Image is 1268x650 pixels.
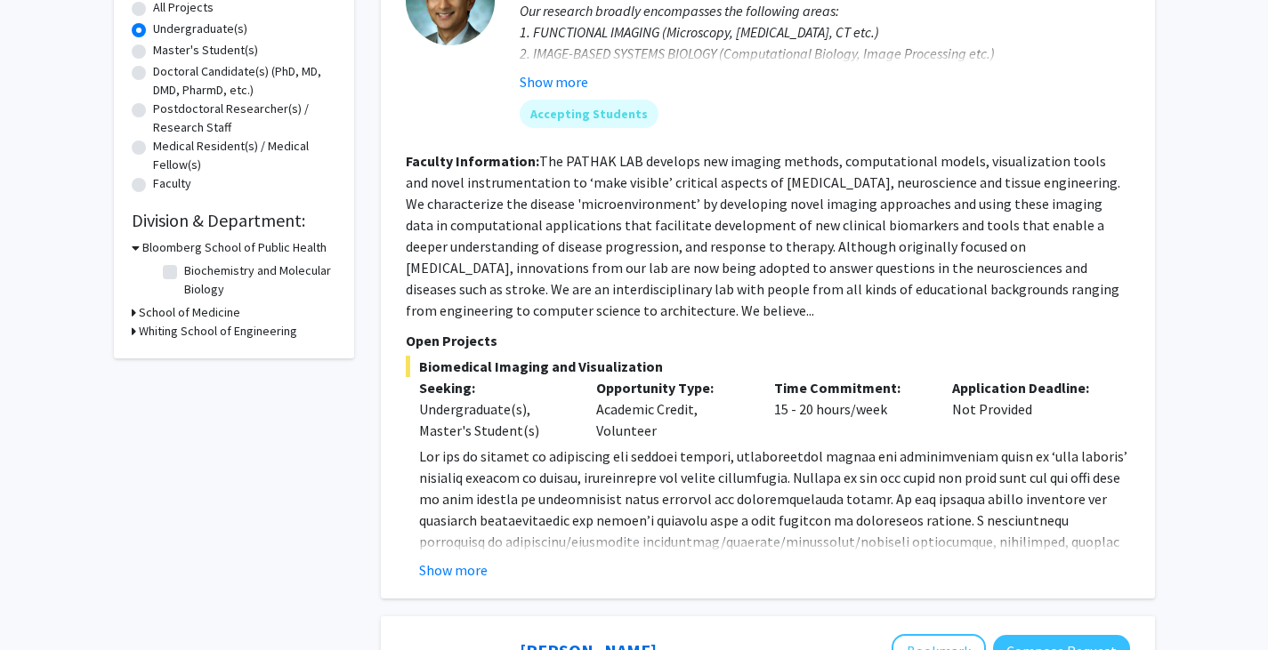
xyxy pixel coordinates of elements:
label: Master's Student(s) [153,41,258,60]
div: Undergraduate(s), Master's Student(s) [419,398,570,441]
div: Not Provided [939,377,1117,441]
iframe: Chat [13,570,76,637]
button: Show more [419,559,488,581]
button: Show more [520,71,588,92]
label: Biochemistry and Molecular Biology [184,261,332,299]
p: Time Commitment: [774,377,925,398]
fg-read-more: The PATHAK LAB develops new imaging methods, computational models, visualization tools and novel ... [406,152,1120,319]
label: Faculty [153,174,191,193]
span: Biomedical Imaging and Visualization [406,356,1130,377]
p: Seeking: [419,377,570,398]
h3: Whiting School of Engineering [139,322,297,341]
p: Application Deadline: [952,377,1103,398]
label: Postdoctoral Researcher(s) / Research Staff [153,100,336,137]
h3: School of Medicine [139,303,240,322]
p: Open Projects [406,330,1130,351]
mat-chip: Accepting Students [520,100,658,128]
b: Faculty Information: [406,152,539,170]
label: Doctoral Candidate(s) (PhD, MD, DMD, PharmD, etc.) [153,62,336,100]
label: Medical Resident(s) / Medical Fellow(s) [153,137,336,174]
label: Undergraduate(s) [153,20,247,38]
div: 15 - 20 hours/week [761,377,939,441]
h2: Division & Department: [132,210,336,231]
p: Opportunity Type: [596,377,747,398]
div: Academic Credit, Volunteer [583,377,761,441]
h3: Bloomberg School of Public Health [142,238,327,257]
